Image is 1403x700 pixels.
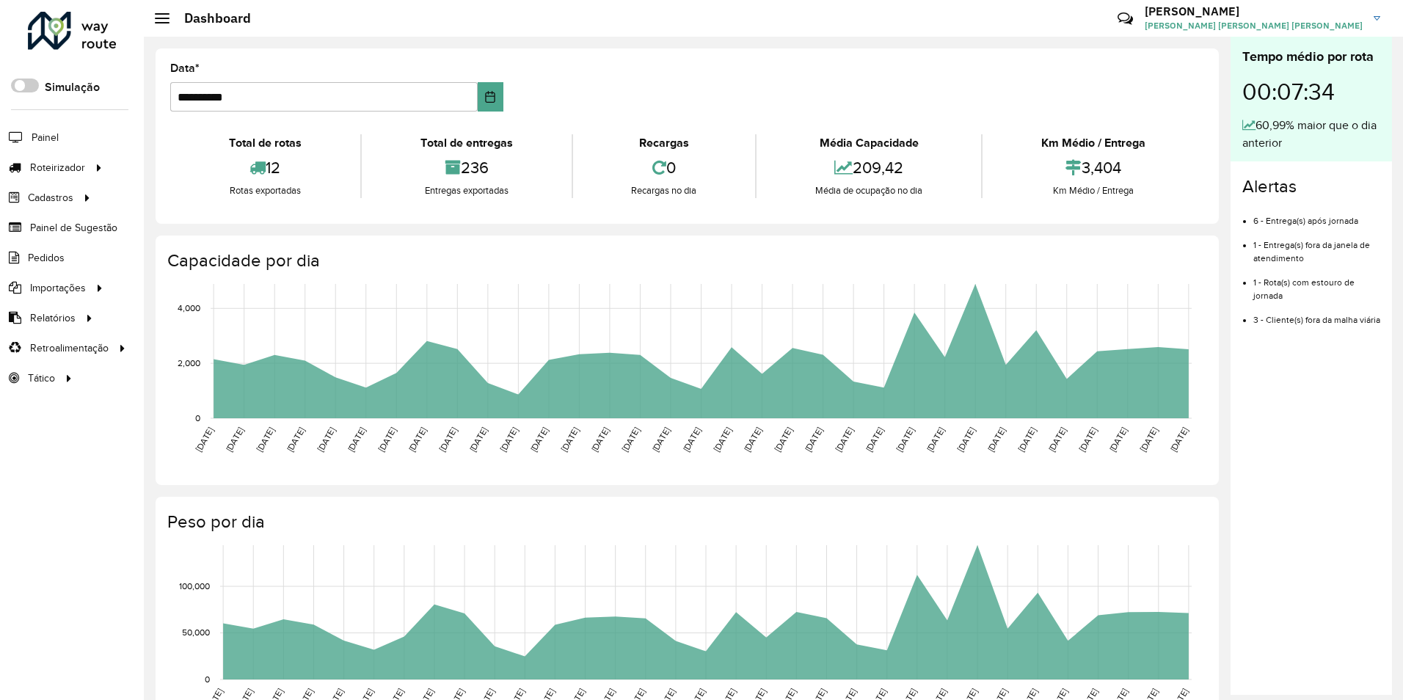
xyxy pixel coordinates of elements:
[437,426,459,453] text: [DATE]
[1242,67,1380,117] div: 00:07:34
[620,426,641,453] text: [DATE]
[986,134,1200,152] div: Km Médio / Entrega
[365,134,568,152] div: Total de entregas
[170,59,200,77] label: Data
[28,250,65,266] span: Pedidos
[1046,426,1068,453] text: [DATE]
[1107,426,1129,453] text: [DATE]
[986,152,1200,183] div: 3,404
[30,220,117,236] span: Painel de Sugestão
[32,130,59,145] span: Painel
[589,426,611,453] text: [DATE]
[194,426,215,453] text: [DATE]
[1253,302,1380,327] li: 3 - Cliente(s) fora da malha viária
[179,581,210,591] text: 100,000
[1016,426,1038,453] text: [DATE]
[894,426,916,453] text: [DATE]
[1242,176,1380,197] h4: Alertas
[365,183,568,198] div: Entregas exportadas
[285,426,306,453] text: [DATE]
[650,426,671,453] text: [DATE]
[167,250,1204,271] h4: Capacidade por dia
[205,674,210,684] text: 0
[30,280,86,296] span: Importações
[498,426,520,453] text: [DATE]
[174,134,357,152] div: Total de rotas
[1168,426,1189,453] text: [DATE]
[1077,426,1098,453] text: [DATE]
[1253,203,1380,227] li: 6 - Entrega(s) após jornada
[834,426,855,453] text: [DATE]
[864,426,885,453] text: [DATE]
[316,426,337,453] text: [DATE]
[559,426,580,453] text: [DATE]
[577,152,752,183] div: 0
[170,10,251,26] h2: Dashboard
[1145,4,1363,18] h3: [PERSON_NAME]
[577,183,752,198] div: Recargas no dia
[182,628,210,638] text: 50,000
[174,183,357,198] div: Rotas exportadas
[1253,265,1380,302] li: 1 - Rota(s) com estouro de jornada
[760,152,977,183] div: 209,42
[407,426,428,453] text: [DATE]
[986,183,1200,198] div: Km Médio / Entrega
[803,426,824,453] text: [DATE]
[255,426,276,453] text: [DATE]
[346,426,367,453] text: [DATE]
[30,310,76,326] span: Relatórios
[167,511,1204,533] h4: Peso por dia
[1242,117,1380,152] div: 60,99% maior que o dia anterior
[224,426,245,453] text: [DATE]
[955,426,977,453] text: [DATE]
[45,79,100,96] label: Simulação
[478,82,503,112] button: Choose Date
[376,426,398,453] text: [DATE]
[760,183,977,198] div: Média de ocupação no dia
[577,134,752,152] div: Recargas
[760,134,977,152] div: Média Capacidade
[365,152,568,183] div: 236
[1109,3,1141,34] a: Contato Rápido
[28,371,55,386] span: Tático
[985,426,1007,453] text: [DATE]
[178,303,200,313] text: 4,000
[711,426,732,453] text: [DATE]
[195,413,200,423] text: 0
[174,152,357,183] div: 12
[1242,47,1380,67] div: Tempo médio por rota
[1145,19,1363,32] span: [PERSON_NAME] [PERSON_NAME] [PERSON_NAME]
[1253,227,1380,265] li: 1 - Entrega(s) fora da janela de atendimento
[1138,426,1159,453] text: [DATE]
[681,426,702,453] text: [DATE]
[742,426,763,453] text: [DATE]
[28,190,73,205] span: Cadastros
[178,358,200,368] text: 2,000
[30,160,85,175] span: Roteirizador
[528,426,550,453] text: [DATE]
[925,426,946,453] text: [DATE]
[773,426,794,453] text: [DATE]
[467,426,489,453] text: [DATE]
[30,340,109,356] span: Retroalimentação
